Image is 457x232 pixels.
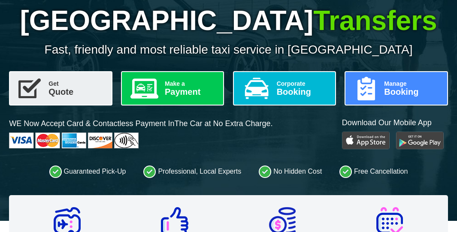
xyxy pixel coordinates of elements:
[48,81,104,87] span: Get
[174,119,272,128] span: The Car at No Extra Charge.
[342,118,448,128] p: Download Our Mobile App
[342,132,390,149] img: Play Store
[49,165,126,178] li: Guaranteed Pick-Up
[143,165,241,178] li: Professional, Local Experts
[345,71,448,105] a: ManageBooking
[9,5,448,36] h1: [GEOGRAPHIC_DATA]
[259,165,322,178] li: No Hidden Cost
[165,81,216,87] span: Make a
[9,118,272,129] p: WE Now Accept Card & Contactless Payment In
[9,71,112,105] a: GetQuote
[384,81,440,87] span: Manage
[396,132,444,149] img: Google Play
[313,5,437,36] span: Transfers
[121,71,224,105] a: Make aPayment
[233,71,336,105] a: CorporateBooking
[9,133,139,148] img: Cards
[277,81,328,87] span: Corporate
[339,165,408,178] li: Free Cancellation
[9,43,448,57] p: Fast, friendly and most reliable taxi service in [GEOGRAPHIC_DATA]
